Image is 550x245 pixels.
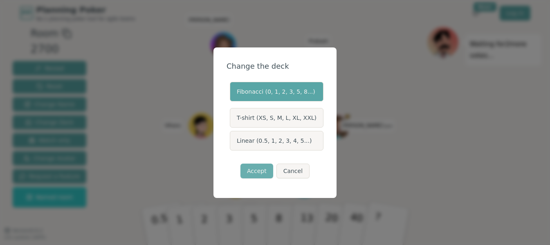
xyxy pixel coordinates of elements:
label: Fibonacci (0, 1, 2, 3, 5, 8...) [230,82,323,101]
button: Cancel [276,164,310,178]
button: Accept [240,164,273,178]
label: Linear (0.5, 1, 2, 3, 4, 5...) [230,131,323,151]
div: Change the deck [227,61,323,72]
label: T-shirt (XS, S, M, L, XL, XXL) [230,108,323,128]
